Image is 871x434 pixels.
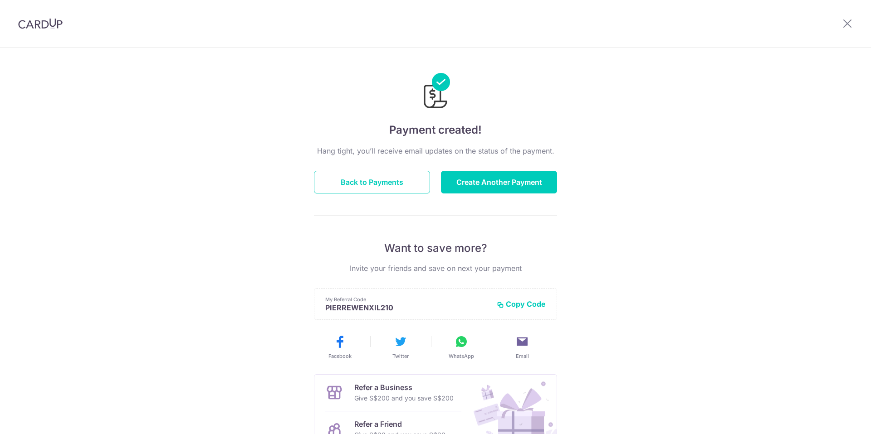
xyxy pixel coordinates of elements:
[314,122,557,138] h4: Payment created!
[325,296,489,303] p: My Referral Code
[313,334,367,360] button: Facebook
[314,241,557,256] p: Want to save more?
[314,171,430,193] button: Back to Payments
[325,303,489,312] p: PIERREWENXIL210
[435,334,488,360] button: WhatsApp
[392,352,409,360] span: Twitter
[449,352,474,360] span: WhatsApp
[374,334,427,360] button: Twitter
[18,18,63,29] img: CardUp
[314,263,557,274] p: Invite your friends and save on next your payment
[354,382,454,393] p: Refer a Business
[328,352,352,360] span: Facebook
[421,73,450,111] img: Payments
[497,299,546,309] button: Copy Code
[314,145,557,156] p: Hang tight, you’ll receive email updates on the status of the payment.
[812,407,862,429] iframe: Opens a widget where you can find more information
[354,393,454,404] p: Give S$200 and you save S$200
[354,419,445,429] p: Refer a Friend
[516,352,529,360] span: Email
[495,334,549,360] button: Email
[441,171,557,193] button: Create Another Payment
